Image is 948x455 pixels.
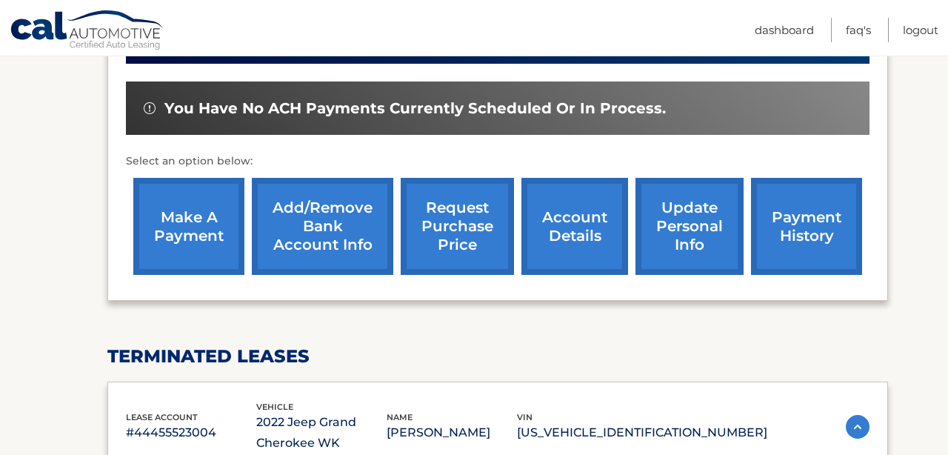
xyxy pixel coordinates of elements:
span: You have no ACH payments currently scheduled or in process. [164,99,666,118]
a: account details [521,178,628,275]
a: Add/Remove bank account info [252,178,393,275]
a: Cal Automotive [10,10,165,53]
a: update personal info [635,178,744,275]
img: accordion-active.svg [846,415,869,439]
a: Logout [903,18,938,42]
p: 2022 Jeep Grand Cherokee WK [256,412,387,454]
a: payment history [751,178,862,275]
p: [PERSON_NAME] [387,422,517,443]
span: vehicle [256,402,293,412]
a: Dashboard [755,18,814,42]
span: name [387,412,413,422]
p: [US_VEHICLE_IDENTIFICATION_NUMBER] [517,422,767,443]
p: Select an option below: [126,153,869,170]
span: lease account [126,412,198,422]
p: #44455523004 [126,422,256,443]
h2: terminated leases [107,345,888,368]
a: make a payment [133,178,244,275]
a: request purchase price [401,178,514,275]
a: FAQ's [846,18,871,42]
img: alert-white.svg [144,102,156,114]
span: vin [517,412,533,422]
